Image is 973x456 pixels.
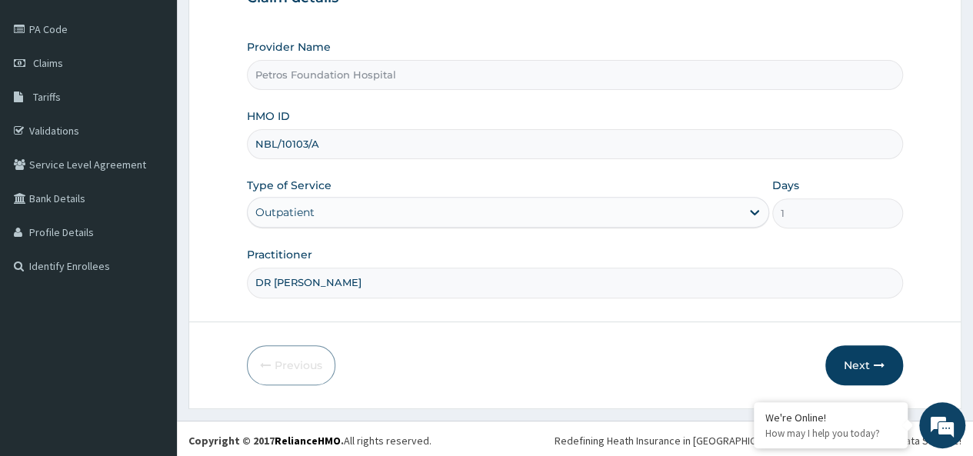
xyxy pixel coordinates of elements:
textarea: Type your message and hit 'Enter' [8,298,293,351]
a: RelianceHMO [275,434,341,448]
button: Next [825,345,903,385]
span: Claims [33,56,63,70]
label: Days [772,178,799,193]
input: Enter HMO ID [247,129,903,159]
strong: Copyright © 2017 . [188,434,344,448]
div: Redefining Heath Insurance in [GEOGRAPHIC_DATA] using Telemedicine and Data Science! [555,433,961,448]
div: Outpatient [255,205,315,220]
input: Enter Name [247,268,903,298]
label: Practitioner [247,247,312,262]
div: Chat with us now [80,86,258,106]
button: Previous [247,345,335,385]
label: HMO ID [247,108,290,124]
label: Type of Service [247,178,332,193]
div: We're Online! [765,411,896,424]
div: Minimize live chat window [252,8,289,45]
p: How may I help you today? [765,427,896,440]
span: We're online! [89,132,212,288]
img: d_794563401_company_1708531726252_794563401 [28,77,62,115]
span: Tariffs [33,90,61,104]
label: Provider Name [247,39,331,55]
